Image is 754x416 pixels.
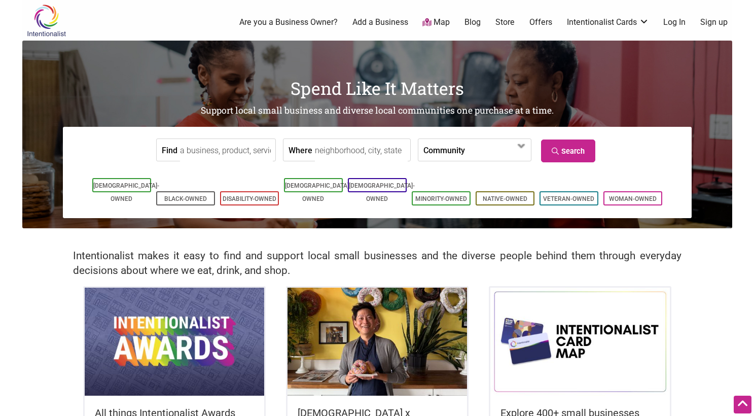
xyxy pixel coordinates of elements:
[734,396,751,413] div: Scroll Back to Top
[223,195,276,202] a: Disability-Owned
[490,288,670,395] img: Intentionalist Card Map
[541,140,595,162] a: Search
[180,139,273,162] input: a business, product, service
[349,182,415,202] a: [DEMOGRAPHIC_DATA]-Owned
[285,182,351,202] a: [DEMOGRAPHIC_DATA]-Owned
[663,17,686,28] a: Log In
[423,139,465,161] label: Community
[464,17,481,28] a: Blog
[164,195,207,202] a: Black-Owned
[529,17,552,28] a: Offers
[543,195,594,202] a: Veteran-Owned
[85,288,264,395] img: Intentionalist Awards
[22,4,70,37] img: Intentionalist
[73,249,681,278] h2: Intentionalist makes it easy to find and support local small businesses and the diverse people be...
[567,17,649,28] a: Intentionalist Cards
[495,17,515,28] a: Store
[288,288,467,395] img: King Donuts - Hong Chhuor
[22,76,732,100] h1: Spend Like It Matters
[483,195,527,202] a: Native-Owned
[162,139,177,161] label: Find
[93,182,159,202] a: [DEMOGRAPHIC_DATA]-Owned
[22,105,732,117] h2: Support local small business and diverse local communities one purchase at a time.
[239,17,338,28] a: Are you a Business Owner?
[352,17,408,28] a: Add a Business
[415,195,467,202] a: Minority-Owned
[422,17,450,28] a: Map
[609,195,657,202] a: Woman-Owned
[700,17,728,28] a: Sign up
[289,139,312,161] label: Where
[315,139,408,162] input: neighborhood, city, state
